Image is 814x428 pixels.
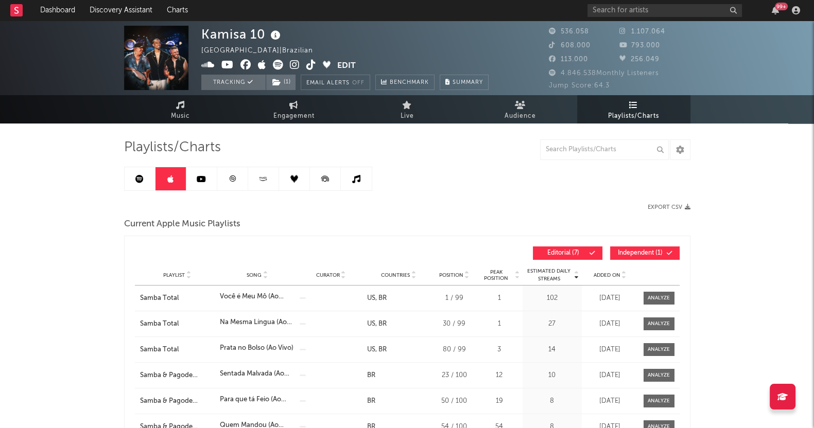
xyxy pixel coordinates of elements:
span: 608.000 [549,42,591,49]
a: Playlists/Charts [577,95,690,123]
span: Jump Score: 64.3 [549,82,610,89]
span: 793.000 [619,42,660,49]
div: 12 [479,370,520,381]
span: Music [171,110,190,122]
a: BR [367,372,375,379]
span: 256.049 [619,56,660,63]
div: 14 [525,345,579,355]
div: 102 [525,293,579,304]
span: Editorial ( 7 ) [540,250,587,256]
div: 10 [525,370,579,381]
span: 4.846.538 Monthly Listeners [549,70,659,77]
a: Engagement [237,95,351,123]
input: Search Playlists/Charts [540,139,669,160]
div: 80 / 99 [435,345,474,355]
span: Current Apple Music Playlists [124,218,240,230]
div: 30 / 99 [435,319,474,329]
div: [GEOGRAPHIC_DATA] | Brazilian [201,45,325,57]
div: Você é Meu Mô (Ao Vivo) [220,292,295,302]
div: [DATE] [584,396,636,406]
button: Summary [440,75,489,90]
div: [DATE] [584,370,636,381]
span: Song [247,272,262,278]
span: Benchmark [390,77,429,89]
input: Search for artists [587,4,742,17]
span: Audience [505,110,536,122]
div: [DATE] [584,345,636,355]
div: Kamisa 10 [201,26,283,43]
span: Independent ( 1 ) [617,250,664,256]
a: Live [351,95,464,123]
div: 50 / 100 [435,396,474,406]
span: Estimated Daily Streams [525,267,573,283]
a: Benchmark [375,75,435,90]
span: Engagement [273,110,315,122]
span: Playlist [163,272,185,278]
button: Editorial(7) [533,246,602,260]
div: 99 + [775,3,788,10]
div: 3 [479,345,520,355]
a: BR [375,320,387,327]
button: Edit [337,60,356,73]
div: Prata no Bolso (Ao Vivo) [220,343,293,353]
a: US [367,320,375,327]
button: 99+ [772,6,779,14]
span: 536.058 [549,28,589,35]
a: Samba & Pagode Rewind [140,396,215,406]
button: Independent(1) [610,246,680,260]
span: Added On [594,272,620,278]
em: Off [352,80,365,86]
button: Tracking [201,75,266,90]
div: [DATE] [584,293,636,304]
span: Curator [316,272,340,278]
span: 113.000 [549,56,588,63]
a: Samba Total [140,293,215,304]
div: [DATE] [584,319,636,329]
span: Playlists/Charts [608,110,659,122]
a: BR [375,295,387,301]
span: Summary [453,80,483,85]
span: ( 1 ) [266,75,296,90]
div: 1 [479,319,520,329]
a: Samba Total [140,345,215,355]
span: Countries [381,272,410,278]
span: 1.107.064 [619,28,665,35]
a: US [367,295,375,301]
a: Music [124,95,237,123]
div: Para que tá Feio (Ao Vivo) [220,395,295,405]
button: Email AlertsOff [301,75,370,90]
a: Samba & Pagode Rewind [140,370,215,381]
a: BR [375,346,387,353]
div: 19 [479,396,520,406]
div: 8 [525,396,579,406]
a: Audience [464,95,577,123]
span: Live [401,110,414,122]
button: (1) [266,75,296,90]
div: 1 [479,293,520,304]
a: BR [367,398,375,404]
button: Export CSV [648,204,690,210]
div: 27 [525,319,579,329]
a: US [367,346,375,353]
a: Samba Total [140,319,215,329]
div: 1 / 99 [435,293,474,304]
div: Na Mesma Língua (Ao Vivo) [220,317,295,328]
span: Playlists/Charts [124,141,221,154]
div: Sentada Malvada (Ao Vivo) [220,369,295,379]
span: Peak Position [479,269,514,281]
span: Position [439,272,463,278]
div: 23 / 100 [435,370,474,381]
